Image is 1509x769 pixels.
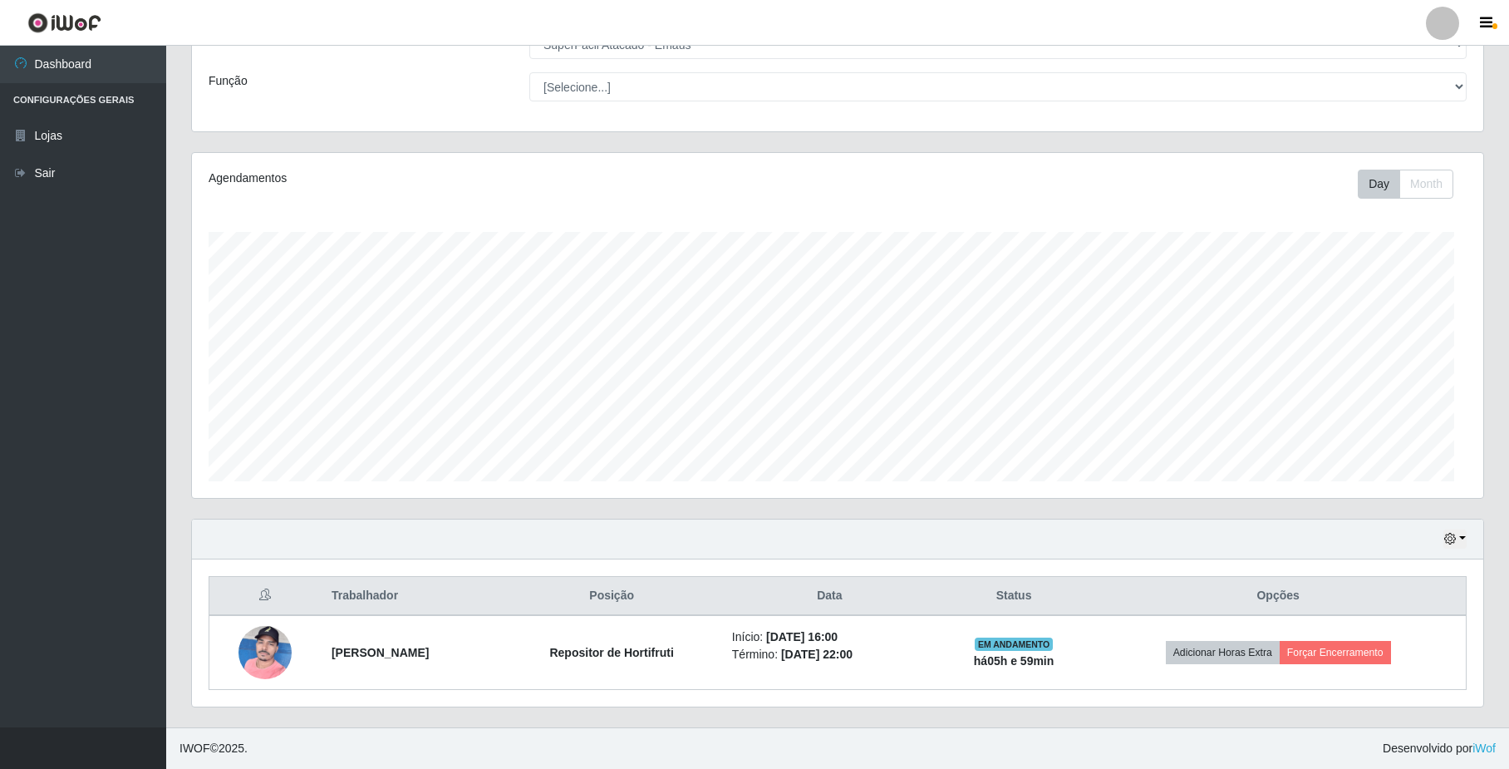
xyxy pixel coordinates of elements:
button: Month [1399,170,1453,199]
li: Término: [732,646,927,663]
time: [DATE] 22:00 [781,648,853,661]
th: Posição [501,577,721,616]
span: EM ANDAMENTO [975,638,1054,651]
strong: há 05 h e 59 min [974,654,1054,668]
span: IWOF [179,742,210,755]
li: Início: [732,629,927,646]
button: Adicionar Horas Extra [1166,641,1280,664]
th: Opções [1090,577,1466,616]
a: iWof [1472,742,1496,755]
img: CoreUI Logo [27,12,101,33]
div: Agendamentos [209,170,718,187]
th: Trabalhador [322,577,502,616]
strong: [PERSON_NAME] [332,646,429,659]
div: Toolbar with button groups [1358,170,1467,199]
th: Data [722,577,937,616]
strong: Repositor de Hortifruti [549,646,673,659]
time: [DATE] 16:00 [766,630,838,643]
button: Forçar Encerramento [1280,641,1391,664]
label: Função [209,72,248,90]
button: Day [1358,170,1400,199]
img: 1735860830923.jpeg [238,617,292,688]
div: First group [1358,170,1453,199]
span: Desenvolvido por [1383,740,1496,757]
th: Status [937,577,1090,616]
span: © 2025 . [179,740,248,757]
